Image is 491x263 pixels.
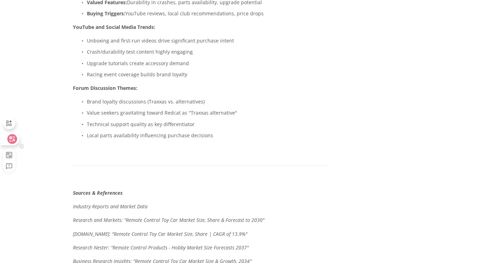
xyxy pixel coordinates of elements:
[73,217,264,223] em: Research and Markets: "Remote Control Toy Car Market Size, Share & Forecast to 2030"
[87,120,329,129] p: Technical support quality as key differentiator
[87,131,329,140] p: Local parts availability influencing purchase decisions
[87,108,329,117] p: Value seekers gravitating toward Redcat as "Traxxas alternative"
[87,9,329,18] p: YouTube reviews, local club recommendations, price drops
[73,85,137,91] strong: Forum Discussion Themes:
[87,97,329,106] p: Brand loyalty discussions (Traxxas vs. alternatives)
[87,47,329,56] p: Crash/durability test content highly engaging
[87,36,329,45] p: Unboxing and first-run videos drive significant purchase intent
[87,70,329,79] p: Racing event coverage builds brand loyalty
[73,189,123,196] em: Sources & References
[87,10,125,17] strong: Buying Triggers:
[73,24,155,30] strong: YouTube and Social Media Trends:
[73,231,247,237] em: [DOMAIN_NAME]: "Remote Control Toy Car Market Size, Share | CAGR of 13.9%"
[73,244,249,251] em: Research Nester: "Remote Control Products - Hobby Market Size Forecasts 2037"
[73,203,148,210] em: Industry Reports and Market Data
[87,59,329,68] p: Upgrade tutorials create accessory demand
